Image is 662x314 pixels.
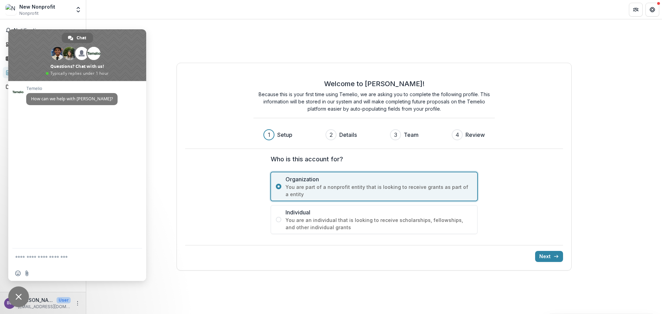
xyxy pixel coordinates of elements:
[285,183,472,198] span: You are part of a nonprofit entity that is looking to receive grants as part of a entity
[7,301,12,305] div: Brian Butcher
[8,286,29,307] a: Close chat
[31,96,113,102] span: How can we help with [PERSON_NAME]?
[285,175,472,183] span: Organization
[62,33,93,43] a: Chat
[330,131,333,139] div: 2
[3,81,83,92] a: Documents
[18,304,71,310] p: [EMAIL_ADDRESS][DOMAIN_NAME]
[57,297,71,303] p: User
[455,131,459,139] div: 4
[285,216,472,231] span: You are an individual that is looking to receive scholarships, fellowships, and other individual ...
[645,3,659,17] button: Get Help
[73,3,83,17] button: Open entity switcher
[6,4,17,15] img: New Nonprofit
[263,129,485,140] div: Progress
[3,67,83,78] a: Proposals
[19,3,55,10] div: New Nonprofit
[3,53,83,64] a: Tasks
[14,28,80,33] span: Notifications
[339,131,357,139] h3: Details
[24,271,30,276] span: Send a file
[465,131,485,139] h3: Review
[268,131,270,139] div: 1
[3,39,83,50] a: Dashboard
[19,10,39,17] span: Nonprofit
[73,299,82,307] button: More
[277,131,292,139] h3: Setup
[77,33,86,43] span: Chat
[271,154,473,164] label: Who is this account for?
[629,3,643,17] button: Partners
[3,25,83,36] button: Notifications
[15,249,126,266] textarea: Compose your message...
[394,131,397,139] div: 3
[535,251,563,262] button: Next
[324,80,424,88] h2: Welcome to [PERSON_NAME]!
[18,296,54,304] p: [PERSON_NAME]
[26,86,118,91] span: Temelio
[285,208,472,216] span: Individual
[15,271,21,276] span: Insert an emoji
[253,91,495,112] p: Because this is your first time using Temelio, we are asking you to complete the following profil...
[404,131,419,139] h3: Team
